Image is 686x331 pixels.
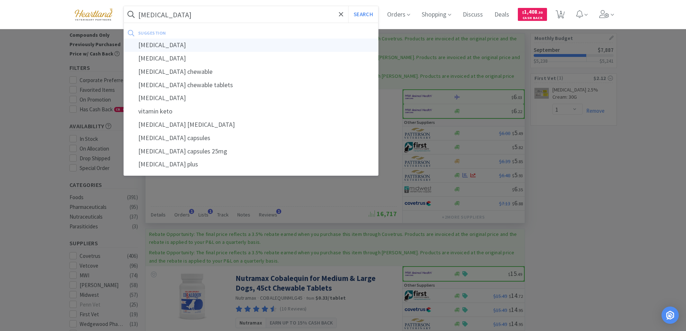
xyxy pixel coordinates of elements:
span: Cash Back [522,16,543,21]
a: $1,408.30Cash Back [518,5,547,24]
div: Open Intercom Messenger [662,307,679,324]
div: [MEDICAL_DATA] [124,39,378,52]
div: [MEDICAL_DATA] [MEDICAL_DATA] [124,118,378,131]
div: [MEDICAL_DATA] [124,91,378,105]
a: Discuss [460,12,486,18]
div: [MEDICAL_DATA] capsules [124,131,378,145]
a: 1 [553,12,568,19]
span: . 30 [537,10,543,15]
div: [MEDICAL_DATA] chewable tablets [124,79,378,92]
div: suggestion [138,27,270,39]
input: Search by item, sku, manufacturer, ingredient, size... [124,6,378,23]
div: [MEDICAL_DATA] capsules 25mg [124,145,378,158]
span: 1,408 [522,8,543,15]
div: [MEDICAL_DATA] [124,52,378,65]
button: Search [348,6,378,23]
div: [MEDICAL_DATA] plus [124,158,378,171]
div: [MEDICAL_DATA] chewable [124,65,378,79]
a: Deals [492,12,512,18]
span: $ [522,10,524,15]
img: cad7bdf275c640399d9c6e0c56f98fd2_10.png [70,4,118,24]
div: vitamin keto [124,105,378,118]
